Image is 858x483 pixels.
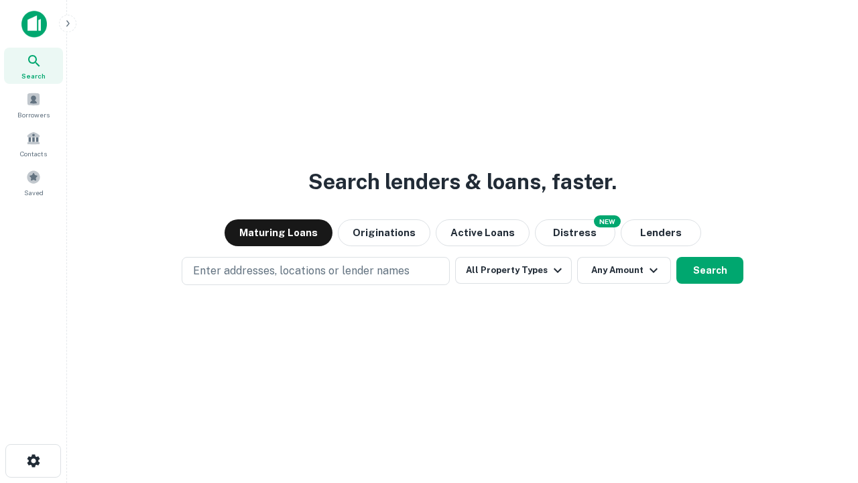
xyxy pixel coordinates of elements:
[455,257,572,284] button: All Property Types
[676,257,743,284] button: Search
[17,109,50,120] span: Borrowers
[4,87,63,123] a: Borrowers
[436,219,530,246] button: Active Loans
[225,219,332,246] button: Maturing Loans
[24,187,44,198] span: Saved
[577,257,671,284] button: Any Amount
[338,219,430,246] button: Originations
[21,70,46,81] span: Search
[4,48,63,84] a: Search
[4,164,63,201] a: Saved
[193,263,410,279] p: Enter addresses, locations or lender names
[308,166,617,198] h3: Search lenders & loans, faster.
[621,219,701,246] button: Lenders
[20,148,47,159] span: Contacts
[791,376,858,440] iframe: Chat Widget
[594,215,621,227] div: NEW
[21,11,47,38] img: capitalize-icon.png
[182,257,450,285] button: Enter addresses, locations or lender names
[4,125,63,162] a: Contacts
[535,219,615,246] button: Search distressed loans with lien and other non-mortgage details.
